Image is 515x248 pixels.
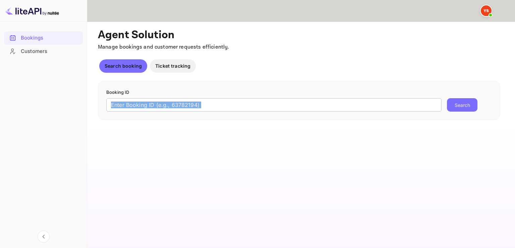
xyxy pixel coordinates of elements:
div: Bookings [21,34,79,42]
div: Customers [21,48,79,55]
p: Agent Solution [98,28,503,42]
p: Booking ID [106,89,492,96]
span: Manage bookings and customer requests efficiently. [98,44,229,51]
button: Search [447,98,477,112]
input: Enter Booking ID (e.g., 63782194) [106,98,442,112]
p: Ticket tracking [155,62,190,69]
div: Bookings [4,32,83,45]
img: Yandex Support [481,5,492,16]
div: Customers [4,45,83,58]
a: Bookings [4,32,83,44]
a: Customers [4,45,83,57]
img: LiteAPI logo [5,5,59,16]
button: Collapse navigation [38,231,50,243]
p: Search booking [105,62,142,69]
